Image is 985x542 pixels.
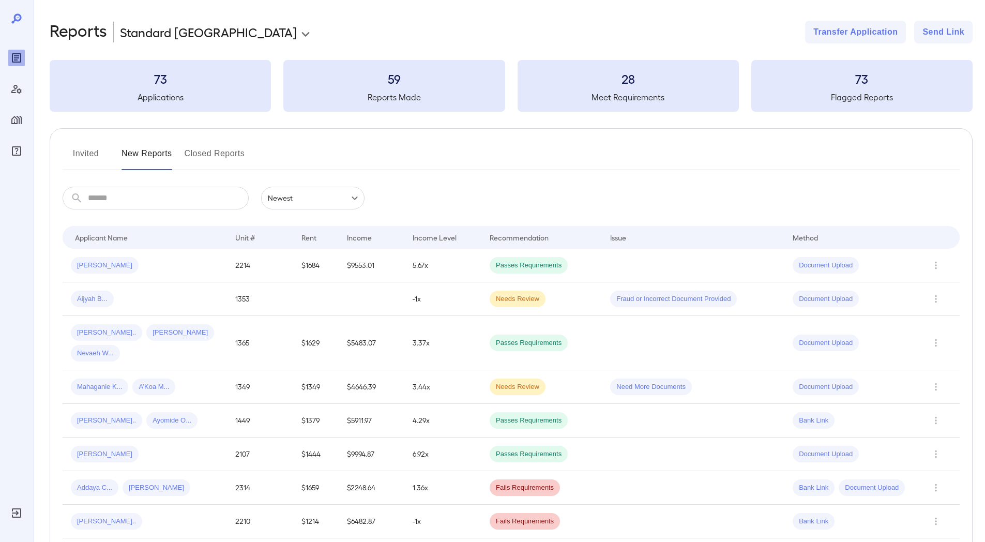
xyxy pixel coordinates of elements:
[839,483,905,493] span: Document Upload
[8,505,25,521] div: Log Out
[404,282,481,316] td: -1x
[490,231,549,244] div: Recommendation
[8,143,25,159] div: FAQ
[928,379,944,395] button: Row Actions
[227,404,293,438] td: 1449
[928,446,944,462] button: Row Actions
[793,338,859,348] span: Document Upload
[793,294,859,304] span: Document Upload
[914,21,973,43] button: Send Link
[339,370,404,404] td: $4646.39
[283,91,505,103] h5: Reports Made
[293,404,339,438] td: $1379
[928,479,944,496] button: Row Actions
[928,412,944,429] button: Row Actions
[8,112,25,128] div: Manage Properties
[122,145,172,170] button: New Reports
[50,91,271,103] h5: Applications
[293,438,339,471] td: $1444
[793,261,859,270] span: Document Upload
[227,282,293,316] td: 1353
[293,370,339,404] td: $1349
[928,257,944,274] button: Row Actions
[293,249,339,282] td: $1684
[227,505,293,538] td: 2210
[793,517,835,526] span: Bank Link
[71,294,114,304] span: Aijyah B...
[805,21,906,43] button: Transfer Application
[227,438,293,471] td: 2107
[490,338,568,348] span: Passes Requirements
[339,404,404,438] td: $5911.97
[227,316,293,370] td: 1365
[71,349,120,358] span: Nevaeh W...
[50,70,271,87] h3: 73
[293,505,339,538] td: $1214
[71,483,118,493] span: Addaya C...
[146,416,198,426] span: Ayomide O...
[404,249,481,282] td: 5.67x
[132,382,175,392] span: A’Koa M...
[751,70,973,87] h3: 73
[71,449,139,459] span: [PERSON_NAME]
[75,231,128,244] div: Applicant Name
[50,60,973,112] summary: 73Applications59Reports Made28Meet Requirements73Flagged Reports
[928,291,944,307] button: Row Actions
[793,449,859,459] span: Document Upload
[71,416,142,426] span: [PERSON_NAME]..
[339,438,404,471] td: $9994.87
[71,382,128,392] span: Mahaganie K...
[751,91,973,103] h5: Flagged Reports
[610,382,692,392] span: Need More Documents
[293,471,339,505] td: $1659
[490,382,545,392] span: Needs Review
[185,145,245,170] button: Closed Reports
[293,316,339,370] td: $1629
[928,513,944,530] button: Row Actions
[71,517,142,526] span: [PERSON_NAME]..
[518,91,739,103] h5: Meet Requirements
[347,231,372,244] div: Income
[928,335,944,351] button: Row Actions
[261,187,365,209] div: Newest
[227,370,293,404] td: 1349
[793,231,818,244] div: Method
[404,438,481,471] td: 6.92x
[227,249,293,282] td: 2214
[404,404,481,438] td: 4.29x
[71,261,139,270] span: [PERSON_NAME]
[490,483,560,493] span: Fails Requirements
[518,70,739,87] h3: 28
[490,294,545,304] span: Needs Review
[339,471,404,505] td: $2248.64
[793,416,835,426] span: Bank Link
[339,249,404,282] td: $9553.01
[146,328,214,338] span: [PERSON_NAME]
[71,328,142,338] span: [PERSON_NAME]..
[413,231,457,244] div: Income Level
[404,471,481,505] td: 1.36x
[283,70,505,87] h3: 59
[63,145,109,170] button: Invited
[50,21,107,43] h2: Reports
[490,261,568,270] span: Passes Requirements
[8,81,25,97] div: Manage Users
[404,316,481,370] td: 3.37x
[235,231,255,244] div: Unit #
[227,471,293,505] td: 2314
[490,449,568,459] span: Passes Requirements
[610,231,627,244] div: Issue
[490,416,568,426] span: Passes Requirements
[301,231,318,244] div: Rent
[120,24,297,40] p: Standard [GEOGRAPHIC_DATA]
[339,505,404,538] td: $6482.87
[793,382,859,392] span: Document Upload
[610,294,737,304] span: Fraud or Incorrect Document Provided
[8,50,25,66] div: Reports
[490,517,560,526] span: Fails Requirements
[404,370,481,404] td: 3.44x
[339,316,404,370] td: $5483.07
[793,483,835,493] span: Bank Link
[404,505,481,538] td: -1x
[123,483,190,493] span: [PERSON_NAME]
